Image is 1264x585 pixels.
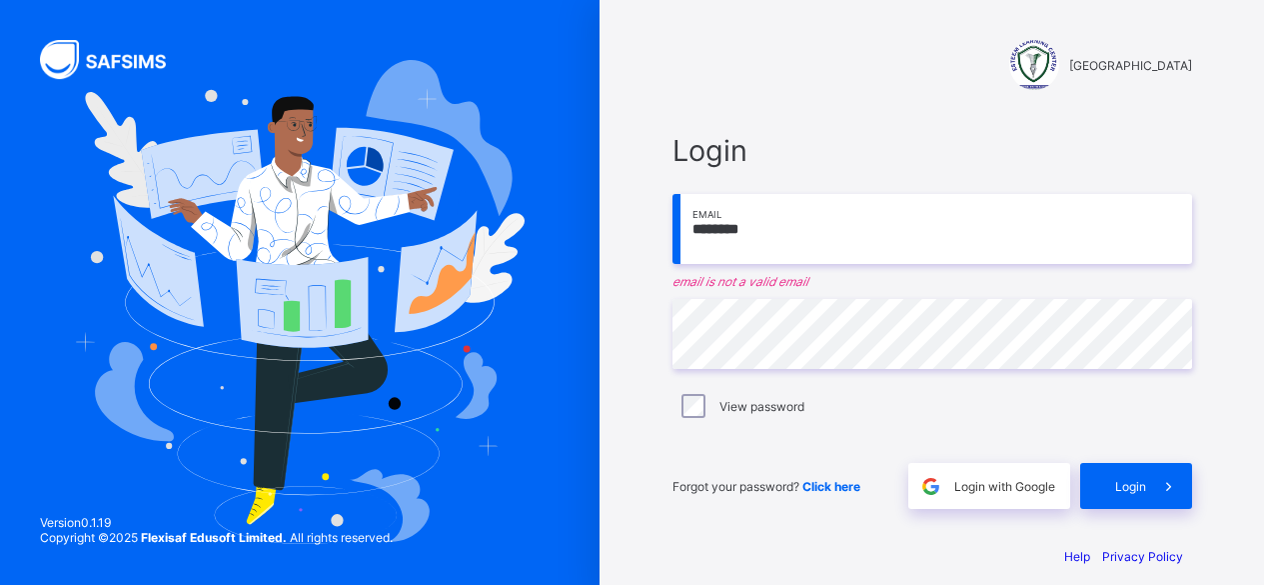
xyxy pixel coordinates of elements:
a: Click here [802,479,860,494]
span: Version 0.1.19 [40,515,393,530]
a: Help [1064,549,1090,564]
img: google.396cfc9801f0270233282035f929180a.svg [919,475,942,498]
span: Login [1115,479,1146,494]
span: Login [672,133,1192,168]
em: email is not a valid email [672,274,1192,289]
span: Login with Google [954,479,1055,494]
span: Copyright © 2025 All rights reserved. [40,530,393,545]
span: [GEOGRAPHIC_DATA] [1069,58,1192,73]
a: Privacy Policy [1102,549,1183,564]
strong: Flexisaf Edusoft Limited. [141,530,287,545]
img: SAFSIMS Logo [40,40,190,79]
span: Forgot your password? [672,479,860,494]
label: View password [719,399,804,414]
img: Hero Image [75,60,524,543]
